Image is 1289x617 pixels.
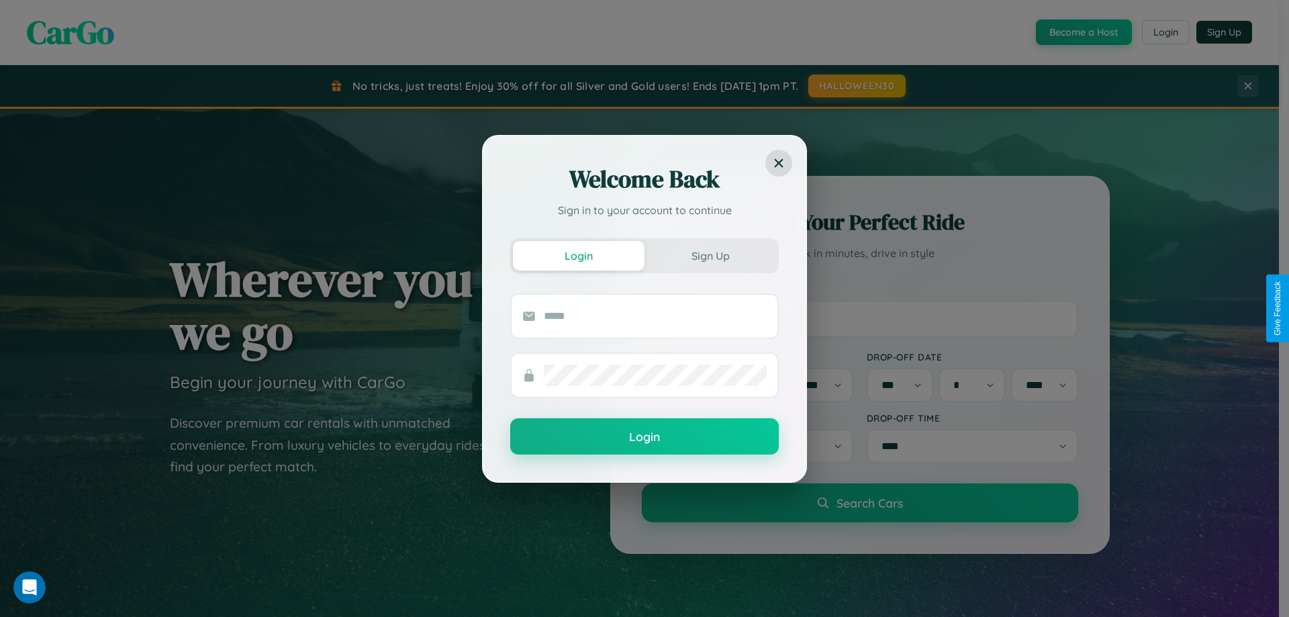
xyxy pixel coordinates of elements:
[13,571,46,604] iframe: Intercom live chat
[513,241,644,271] button: Login
[644,241,776,271] button: Sign Up
[1273,281,1282,336] div: Give Feedback
[510,418,779,455] button: Login
[510,163,779,195] h2: Welcome Back
[510,202,779,218] p: Sign in to your account to continue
